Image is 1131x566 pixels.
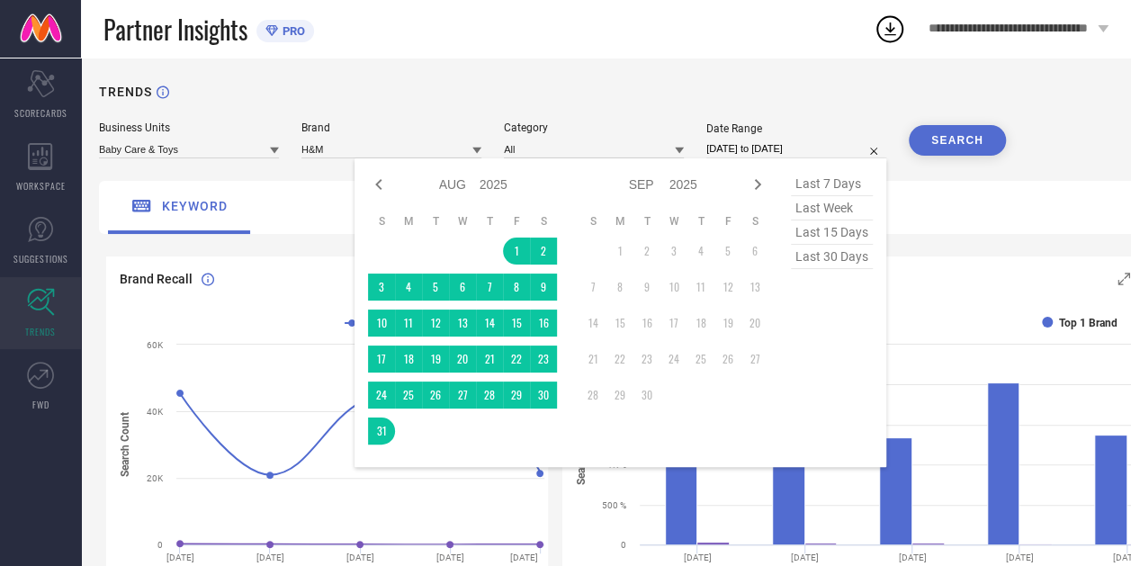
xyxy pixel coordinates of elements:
td: Tue Sep 23 2025 [633,346,660,373]
th: Thursday [687,214,714,229]
td: Thu Sep 25 2025 [687,346,714,373]
td: Sat Sep 20 2025 [741,310,768,337]
text: 500 % [602,500,626,510]
span: last 30 days [791,245,873,269]
text: [DATE] [899,553,927,562]
div: Brand [301,121,481,134]
td: Mon Sep 22 2025 [606,346,633,373]
td: Sat Sep 06 2025 [741,238,768,265]
th: Wednesday [660,214,687,229]
span: SUGGESTIONS [13,252,68,265]
td: Mon Sep 15 2025 [606,310,633,337]
span: keyword [162,199,228,213]
td: Sun Sep 14 2025 [579,310,606,337]
td: Tue Sep 09 2025 [633,274,660,301]
span: last 15 days [791,220,873,245]
span: FWD [32,398,49,411]
text: [DATE] [1006,553,1034,562]
th: Tuesday [422,214,449,229]
td: Sat Sep 13 2025 [741,274,768,301]
tspan: Search Coverage [574,404,587,485]
td: Sat Aug 02 2025 [530,238,557,265]
td: Wed Sep 03 2025 [660,238,687,265]
td: Wed Sep 10 2025 [660,274,687,301]
div: Open download list [874,13,906,45]
text: [DATE] [256,553,284,562]
text: [DATE] [436,553,464,562]
td: Fri Sep 05 2025 [714,238,741,265]
td: Tue Aug 26 2025 [422,382,449,409]
td: Tue Sep 16 2025 [633,310,660,337]
h1: TRENDS [99,85,152,99]
th: Friday [714,214,741,229]
td: Sun Aug 24 2025 [368,382,395,409]
td: Sun Sep 28 2025 [579,382,606,409]
td: Tue Sep 02 2025 [633,238,660,265]
input: Select date range [706,139,886,158]
div: Next month [747,174,768,195]
div: Date Range [706,122,886,135]
td: Sun Aug 17 2025 [368,346,395,373]
div: Category [504,121,684,134]
text: [DATE] [346,553,374,562]
td: Mon Aug 18 2025 [395,346,422,373]
td: Sat Aug 09 2025 [530,274,557,301]
text: 40K [147,407,164,417]
td: Thu Aug 28 2025 [476,382,503,409]
td: Tue Aug 19 2025 [422,346,449,373]
td: Wed Sep 24 2025 [660,346,687,373]
span: last week [791,196,873,220]
td: Wed Aug 13 2025 [449,310,476,337]
text: [DATE] [166,553,194,562]
th: Saturday [530,214,557,229]
td: Thu Sep 11 2025 [687,274,714,301]
td: Wed Aug 20 2025 [449,346,476,373]
td: Sun Sep 07 2025 [579,274,606,301]
td: Thu Aug 07 2025 [476,274,503,301]
td: Fri Aug 15 2025 [503,310,530,337]
div: Business Units [99,121,279,134]
td: Thu Aug 21 2025 [476,346,503,373]
th: Friday [503,214,530,229]
td: Wed Aug 27 2025 [449,382,476,409]
svg: Zoom [1118,273,1130,285]
text: 0 [157,540,163,550]
th: Tuesday [633,214,660,229]
td: Mon Aug 25 2025 [395,382,422,409]
td: Fri Aug 29 2025 [503,382,530,409]
td: Mon Sep 29 2025 [606,382,633,409]
td: Mon Aug 04 2025 [395,274,422,301]
span: last 7 days [791,172,873,196]
td: Sun Aug 10 2025 [368,310,395,337]
th: Saturday [741,214,768,229]
td: Tue Sep 30 2025 [633,382,660,409]
td: Sun Aug 31 2025 [368,418,395,445]
td: Fri Sep 12 2025 [714,274,741,301]
td: Tue Aug 05 2025 [422,274,449,301]
td: Fri Aug 22 2025 [503,346,530,373]
text: [DATE] [791,553,819,562]
span: Brand Recall [120,272,193,286]
th: Thursday [476,214,503,229]
span: SCORECARDS [14,106,67,120]
th: Monday [395,214,422,229]
td: Sat Aug 23 2025 [530,346,557,373]
td: Thu Sep 18 2025 [687,310,714,337]
text: 0 [621,540,626,550]
span: WORKSPACE [16,179,66,193]
td: Sun Sep 21 2025 [579,346,606,373]
text: [DATE] [684,553,712,562]
span: PRO [278,24,305,38]
th: Monday [606,214,633,229]
td: Fri Sep 19 2025 [714,310,741,337]
th: Sunday [579,214,606,229]
span: Partner Insights [103,11,247,48]
td: Tue Aug 12 2025 [422,310,449,337]
td: Sat Aug 16 2025 [530,310,557,337]
text: Top 1 Brand [1059,317,1118,329]
td: Fri Sep 26 2025 [714,346,741,373]
td: Fri Aug 01 2025 [503,238,530,265]
td: Fri Aug 08 2025 [503,274,530,301]
span: TRENDS [25,325,56,338]
td: Mon Sep 01 2025 [606,238,633,265]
